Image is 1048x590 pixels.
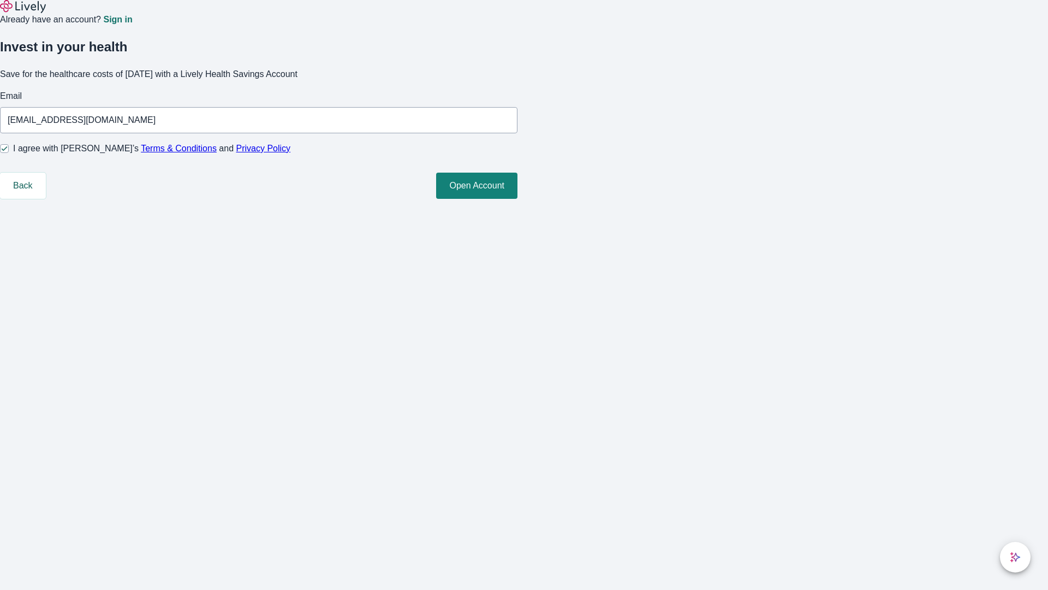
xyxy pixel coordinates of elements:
span: I agree with [PERSON_NAME]’s and [13,142,290,155]
svg: Lively AI Assistant [1010,552,1021,563]
a: Sign in [103,15,132,24]
a: Terms & Conditions [141,144,217,153]
button: chat [1000,542,1031,573]
button: Open Account [436,173,517,199]
a: Privacy Policy [236,144,291,153]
